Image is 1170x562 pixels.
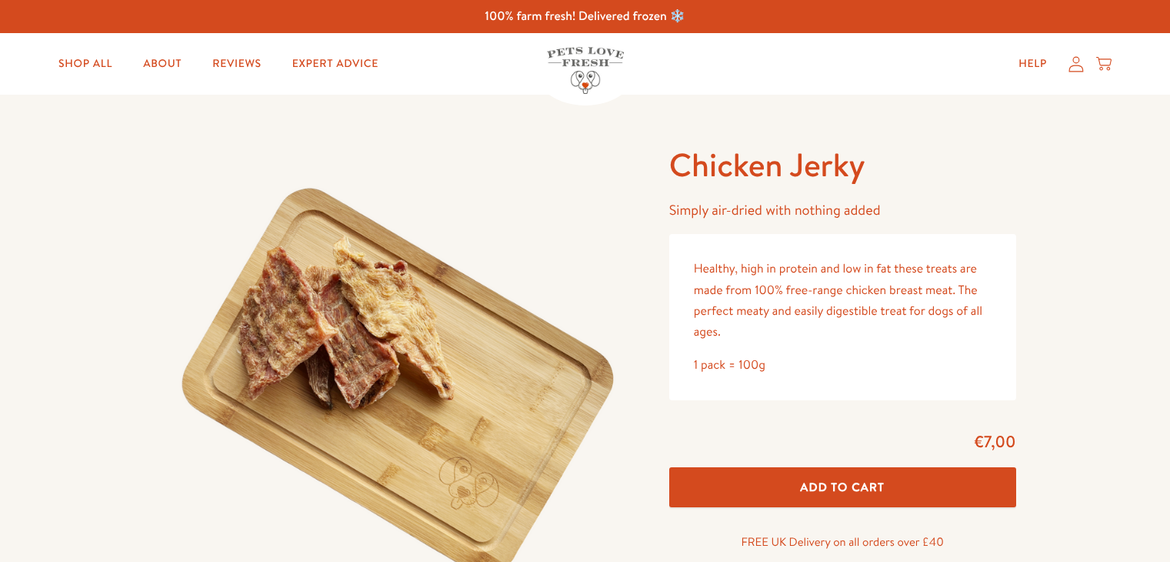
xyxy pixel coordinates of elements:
img: Pets Love Fresh [547,47,624,94]
p: Healthy, high in protein and low in fat these treats are made from 100% free-range chicken breast... [694,259,992,343]
h1: Chicken Jerky [669,144,1016,186]
a: Shop All [46,49,125,79]
span: €7,00 [974,430,1015,453]
a: Reviews [200,49,273,79]
div: 1 pack = 100g [694,355,992,376]
button: Add To Cart [669,467,1016,508]
p: Simply air-dried with nothing added [669,199,1016,222]
p: FREE UK Delivery on all orders over £40 [669,532,1016,552]
a: Expert Advice [280,49,391,79]
span: Add To Cart [800,479,885,495]
a: Help [1006,49,1059,79]
a: About [131,49,194,79]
